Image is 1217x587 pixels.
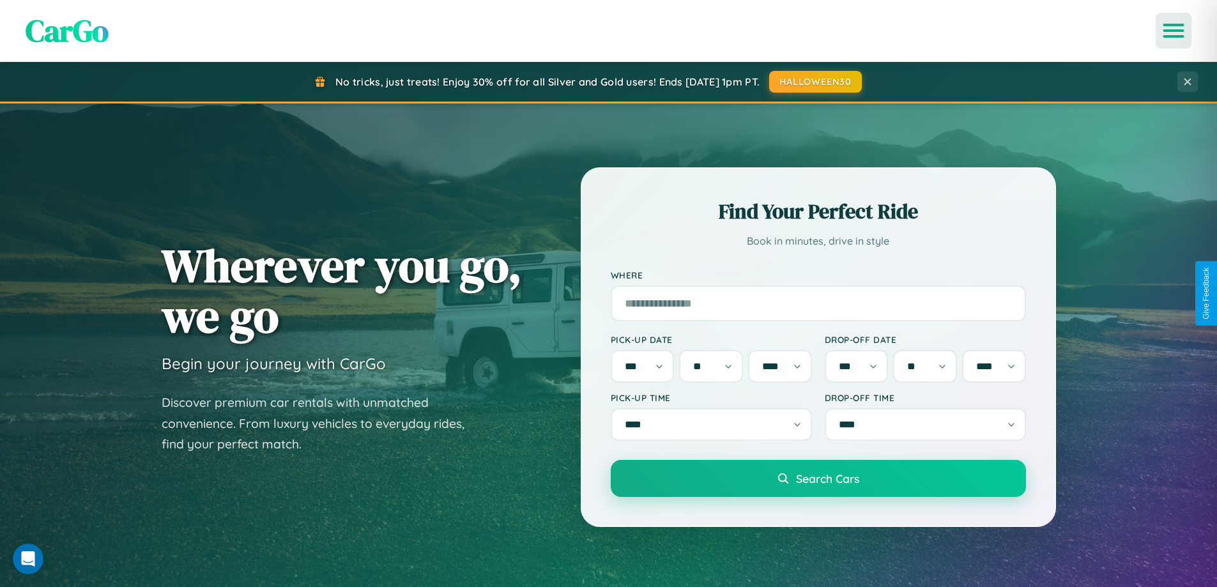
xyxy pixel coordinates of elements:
[611,232,1026,250] p: Book in minutes, drive in style
[162,354,386,373] h3: Begin your journey with CarGo
[162,240,522,341] h1: Wherever you go, we go
[611,392,812,403] label: Pick-up Time
[162,392,481,455] p: Discover premium car rentals with unmatched convenience. From luxury vehicles to everyday rides, ...
[611,270,1026,280] label: Where
[1156,13,1191,49] button: Open menu
[611,460,1026,497] button: Search Cars
[1202,268,1211,319] div: Give Feedback
[611,334,812,345] label: Pick-up Date
[769,71,862,93] button: HALLOWEEN30
[825,392,1026,403] label: Drop-off Time
[26,10,109,52] span: CarGo
[335,75,760,88] span: No tricks, just treats! Enjoy 30% off for all Silver and Gold users! Ends [DATE] 1pm PT.
[611,197,1026,225] h2: Find Your Perfect Ride
[13,544,43,574] iframe: Intercom live chat
[796,471,859,485] span: Search Cars
[825,334,1026,345] label: Drop-off Date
